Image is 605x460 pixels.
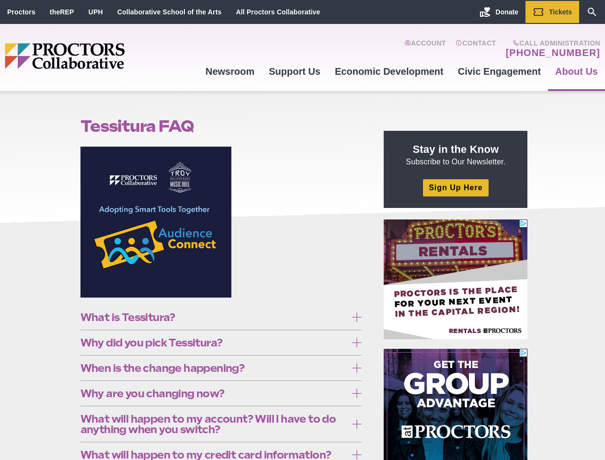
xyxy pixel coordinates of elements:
a: About Us [548,58,605,84]
a: Collaborative School of the Arts [117,8,222,16]
a: Sign Up Here [423,179,488,196]
a: Proctors [7,8,35,16]
span: What is Tessitura? [80,312,347,322]
strong: Stay in the Know [413,143,499,155]
a: Account [404,39,446,58]
a: UPH [89,8,103,16]
span: What will happen to my account? Will I have to do anything when you switch? [80,414,347,435]
span: Why are you changing now? [80,388,347,399]
img: Proctors logo [5,43,198,69]
span: Call Administration [503,39,600,47]
a: Economic Development [328,58,451,84]
span: Donate [496,8,518,16]
iframe: Advertisement [384,219,527,339]
a: All Proctors Collaborative [236,8,320,16]
a: Contact [456,39,496,58]
a: Support Us [262,58,328,84]
span: What will happen to my credit card information? [80,449,347,460]
a: Newsroom [198,58,262,84]
a: Search [579,1,605,23]
a: [PHONE_NUMBER] [506,47,600,58]
a: Donate [472,1,525,23]
p: Subscribe to Our Newsletter. [395,142,516,167]
span: When is the change happening? [80,363,347,373]
span: Why did you pick Tessitura? [80,337,347,348]
a: Civic Engagement [451,58,548,84]
a: Tickets [525,1,579,23]
h1: Tessitura FAQ [80,117,362,135]
span: Tickets [549,8,572,16]
a: theREP [50,8,74,16]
